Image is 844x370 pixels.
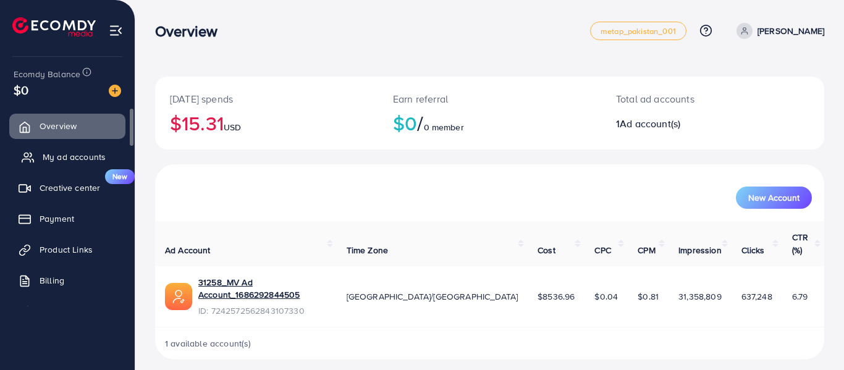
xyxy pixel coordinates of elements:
span: metap_pakistan_001 [601,27,676,35]
a: metap_pakistan_001 [590,22,686,40]
a: My ad accounts [9,145,125,169]
a: Creative centerNew [9,175,125,200]
span: CPM [638,244,655,256]
div: Domain: [DOMAIN_NAME] [32,32,136,42]
span: $8536.96 [538,290,575,303]
span: Payment [40,212,74,225]
span: Product Links [40,243,93,256]
span: New [105,169,135,184]
span: 6.79 [792,290,808,303]
img: tab_keywords_by_traffic_grey.svg [125,72,135,82]
span: [GEOGRAPHIC_DATA]/[GEOGRAPHIC_DATA] [347,290,518,303]
img: ic-ads-acc.e4c84228.svg [165,283,192,310]
a: Affiliate Program [9,299,125,324]
span: 31,358,809 [678,290,722,303]
a: 31258_MV Ad Account_1686292844505 [198,276,327,301]
div: v 4.0.24 [35,20,61,30]
span: Affiliate Program [40,305,106,317]
img: tab_domain_overview_orange.svg [36,72,46,82]
a: [PERSON_NAME] [732,23,824,39]
img: logo_orange.svg [20,20,30,30]
a: Overview [9,114,125,138]
div: Domain Overview [49,73,111,81]
span: Time Zone [347,244,388,256]
span: Ad account(s) [620,117,680,130]
span: New Account [748,193,800,202]
span: Clicks [741,244,765,256]
img: website_grey.svg [20,32,30,42]
span: Ad Account [165,244,211,256]
span: My ad accounts [43,151,106,163]
div: Keywords by Traffic [138,73,204,81]
span: 637,248 [741,290,772,303]
span: Billing [40,274,64,287]
iframe: Chat [791,314,835,361]
a: Payment [9,206,125,231]
span: Ecomdy Balance [14,68,80,80]
span: CTR (%) [792,231,808,256]
span: Creative center [40,182,100,194]
h2: $15.31 [170,111,363,135]
span: $0.81 [638,290,659,303]
span: Cost [538,244,555,256]
img: menu [109,23,123,38]
span: USD [224,121,241,133]
span: 0 member [424,121,464,133]
img: image [109,85,121,97]
span: Overview [40,120,77,132]
p: [PERSON_NAME] [757,23,824,38]
a: Billing [9,268,125,293]
p: Total ad accounts [616,91,754,106]
span: ID: 7242572562843107330 [198,305,327,317]
span: 1 available account(s) [165,337,251,350]
h3: Overview [155,22,227,40]
img: logo [12,17,96,36]
span: $0 [14,81,28,99]
span: Impression [678,244,722,256]
span: / [417,109,423,137]
span: CPC [594,244,610,256]
h2: 1 [616,118,754,130]
p: Earn referral [393,91,586,106]
h2: $0 [393,111,586,135]
a: Product Links [9,237,125,262]
span: $0.04 [594,290,618,303]
p: [DATE] spends [170,91,363,106]
button: New Account [736,187,812,209]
